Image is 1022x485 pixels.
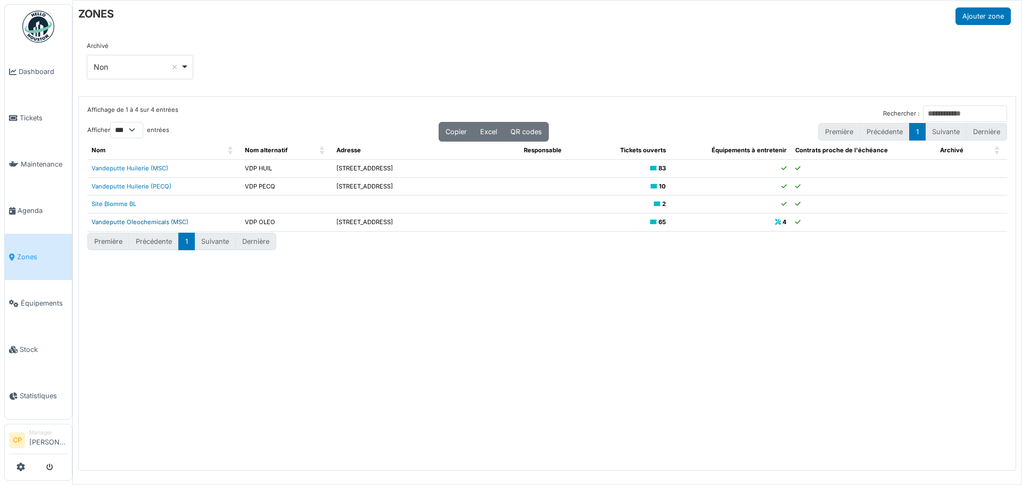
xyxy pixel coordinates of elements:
[29,429,68,451] li: [PERSON_NAME]
[110,122,143,138] select: Afficherentrées
[92,146,105,154] span: Nom
[994,142,1001,159] span: Archivé: Activate to sort
[712,146,787,154] span: Équipements à entretenir
[940,146,963,154] span: Archivé
[245,146,287,154] span: Nom alternatif
[92,165,168,172] a: Vandeputte Huilerie (MSC)
[94,61,180,72] div: Non
[620,146,666,154] span: Tickets ouverts
[20,344,68,355] span: Stock
[228,142,234,159] span: Nom: Activate to sort
[332,159,520,177] td: [STREET_ADDRESS]
[524,146,562,154] span: Responsable
[92,183,171,190] a: Vandeputte Huilerie (PECQ)
[5,280,72,326] a: Équipements
[19,67,68,77] span: Dashboard
[818,123,1007,141] nav: pagination
[332,177,520,195] td: [STREET_ADDRESS]
[446,128,467,136] span: Copier
[909,123,926,141] button: 1
[169,62,180,72] button: Remove item: 'false'
[5,373,72,419] a: Statistiques
[658,165,666,172] b: 83
[22,11,54,43] img: Badge_color-CXgf-gQk.svg
[480,128,497,136] span: Excel
[92,200,136,208] a: Site Blomme BL
[883,109,919,118] label: Rechercher :
[18,205,68,216] span: Agenda
[5,48,72,95] a: Dashboard
[9,429,68,454] a: CP Manager[PERSON_NAME]
[510,128,542,136] span: QR codes
[504,122,549,142] button: QR codes
[439,122,474,142] button: Copier
[20,113,68,123] span: Tickets
[5,95,72,141] a: Tickets
[473,122,504,142] button: Excel
[795,146,888,154] span: Contrats proche de l'échéance
[87,105,178,122] div: Affichage de 1 à 4 sur 4 entrées
[29,429,68,437] div: Manager
[21,298,68,308] span: Équipements
[87,42,109,51] label: Archivé
[87,233,276,250] nav: pagination
[659,183,666,190] b: 10
[5,187,72,234] a: Agenda
[78,7,114,20] h6: ZONES
[21,159,68,169] span: Maintenance
[662,200,666,208] b: 2
[336,146,361,154] span: Adresse
[20,391,68,401] span: Statistiques
[87,122,169,138] label: Afficher entrées
[5,326,72,373] a: Stock
[178,233,195,250] button: 1
[17,252,68,262] span: Zones
[5,234,72,280] a: Zones
[332,213,520,232] td: [STREET_ADDRESS]
[782,218,787,226] b: 4
[92,218,188,226] a: Vandeputte Oleochemicals (MSC)
[241,177,332,195] td: VDP PECQ
[241,213,332,232] td: VDP OLEO
[658,218,666,226] b: 65
[241,159,332,177] td: VDP HUIL
[5,141,72,187] a: Maintenance
[9,432,25,448] li: CP
[955,7,1011,25] button: Ajouter zone
[319,142,326,159] span: Nom alternatif: Activate to sort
